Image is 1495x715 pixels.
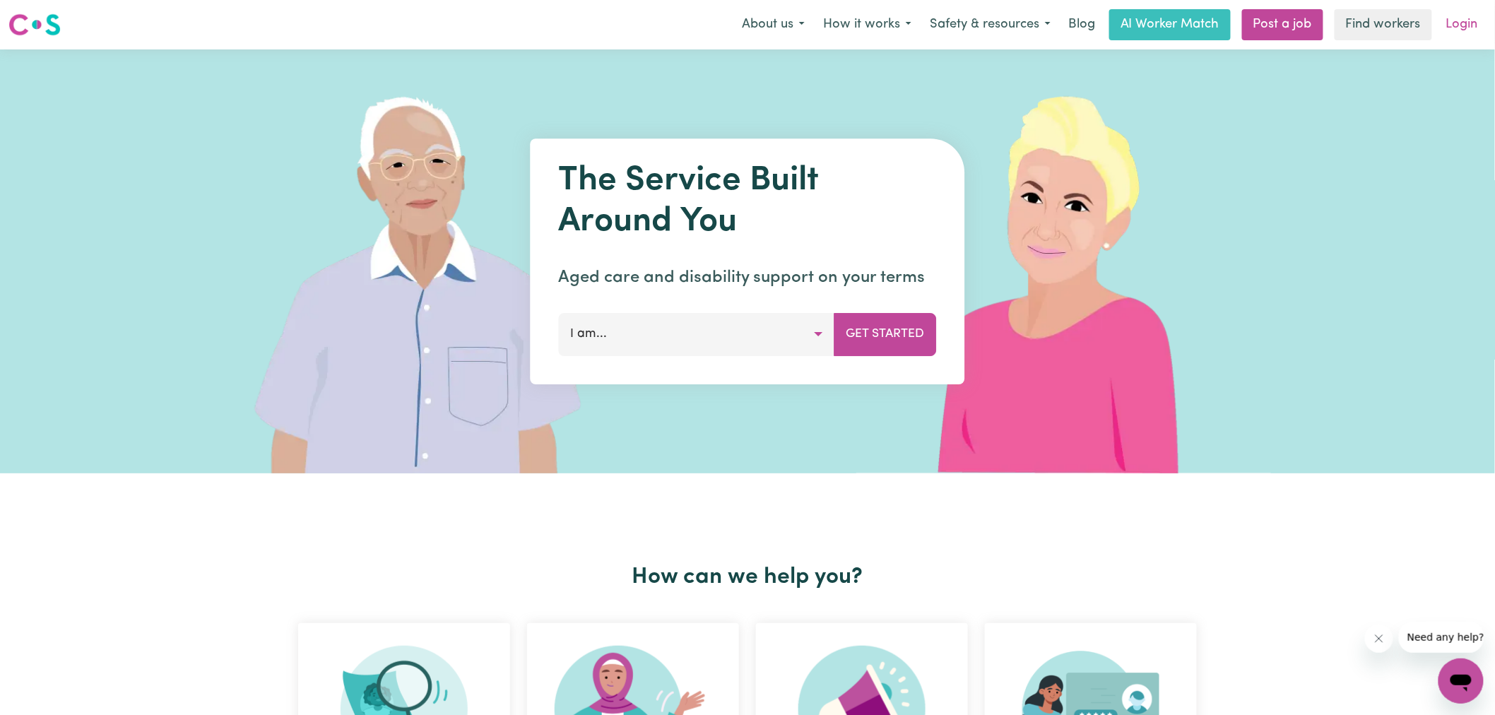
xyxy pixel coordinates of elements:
a: AI Worker Match [1109,9,1231,40]
h1: The Service Built Around You [559,161,937,242]
iframe: Close message [1365,625,1393,653]
button: About us [733,10,814,40]
p: Aged care and disability support on your terms [559,265,937,290]
button: How it works [814,10,921,40]
img: Careseekers logo [8,12,61,37]
button: Safety & resources [921,10,1060,40]
a: Blog [1060,9,1104,40]
a: Post a job [1242,9,1323,40]
span: Need any help? [8,10,85,21]
iframe: Button to launch messaging window [1438,658,1484,704]
a: Careseekers logo [8,8,61,41]
button: Get Started [834,313,937,355]
h2: How can we help you? [290,564,1205,591]
a: Login [1438,9,1487,40]
button: I am... [559,313,835,355]
iframe: Message from company [1399,622,1484,653]
a: Find workers [1335,9,1432,40]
